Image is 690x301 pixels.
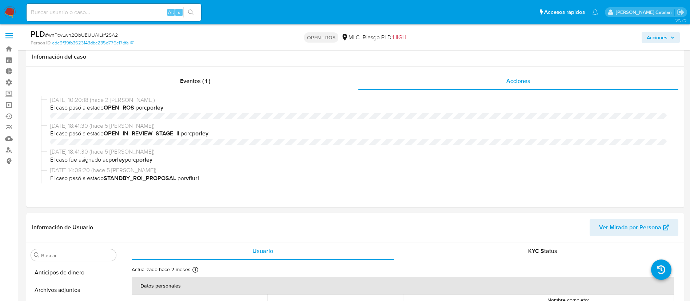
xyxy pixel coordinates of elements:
span: Acciones [647,32,667,43]
span: Eventos ( 1 ) [180,77,210,85]
span: Usuario [252,247,273,255]
a: Notificaciones [592,9,598,15]
span: s [178,9,180,16]
h1: Información de Usuario [32,224,93,231]
span: [DATE] 18:41:30 (hace 5 [PERSON_NAME]) [50,122,667,130]
span: Riesgo PLD: [363,33,406,41]
th: Datos personales [132,277,674,294]
span: HIGH [393,33,406,41]
button: Anticipos de dinero [28,264,119,281]
span: Acciones [506,77,530,85]
span: El caso fue asignado a por [50,156,667,164]
b: cporley [189,129,208,138]
span: Accesos rápidos [544,8,585,16]
b: cporley [133,155,152,164]
p: OPEN - ROS [304,32,338,43]
b: Person ID [31,40,51,46]
span: Alt [168,9,174,16]
b: STANDBY_ROI_PROPOSAL [104,174,176,182]
p: rociodaniela.benavidescatalan@mercadolibre.cl [616,9,674,16]
span: [DATE] 18:41:30 (hace 5 [PERSON_NAME]) [50,148,667,156]
button: search-icon [183,7,198,17]
b: cporley [105,155,125,164]
span: # wnPcvLwn2ObUEUUAILkf2SA2 [45,31,118,39]
b: OPEN_IN_REVIEW_STAGE_II [104,129,179,138]
span: El caso pasó a estado por [50,104,667,112]
input: Buscar usuario o caso... [27,8,201,17]
div: MLC [341,33,360,41]
span: El caso pasó a estado por [50,130,667,138]
span: KYC Status [528,247,557,255]
b: vfiuri [186,174,199,182]
b: PLD [31,28,45,40]
span: El caso pasó a estado por [50,174,667,182]
input: Buscar [41,252,113,259]
a: ede9f39fb3623143dbc235d776c17dfa [52,40,133,46]
button: Ver Mirada por Persona [590,219,678,236]
span: Ver Mirada por Persona [599,219,661,236]
h1: Información del caso [32,53,678,60]
b: cporley [144,103,163,112]
a: Salir [677,8,685,16]
span: [DATE] 10:20:18 (hace 2 [PERSON_NAME]) [50,96,667,104]
b: OPEN_ROS [104,103,134,112]
button: Archivos adjuntos [28,281,119,299]
button: Buscar [34,252,40,258]
span: [DATE] 14:08:20 (hace 5 [PERSON_NAME]) [50,166,667,174]
button: Acciones [642,32,680,43]
p: Actualizado hace 2 meses [132,266,191,273]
